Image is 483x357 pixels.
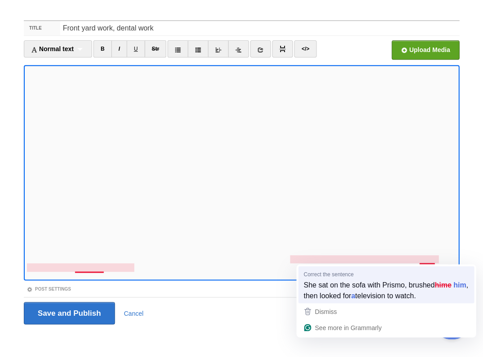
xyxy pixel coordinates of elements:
span: Normal text [31,45,74,52]
img: pagebreak-icon.png [279,46,285,52]
a: </> [294,40,316,57]
a: B [93,40,112,57]
a: Str [145,40,167,57]
a: I [111,40,127,57]
del: Str [152,46,159,52]
a: Post Settings [26,286,71,291]
a: U [127,40,145,57]
a: Cancel [124,309,144,317]
label: Title [24,21,60,35]
input: Save and Publish [24,302,115,324]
